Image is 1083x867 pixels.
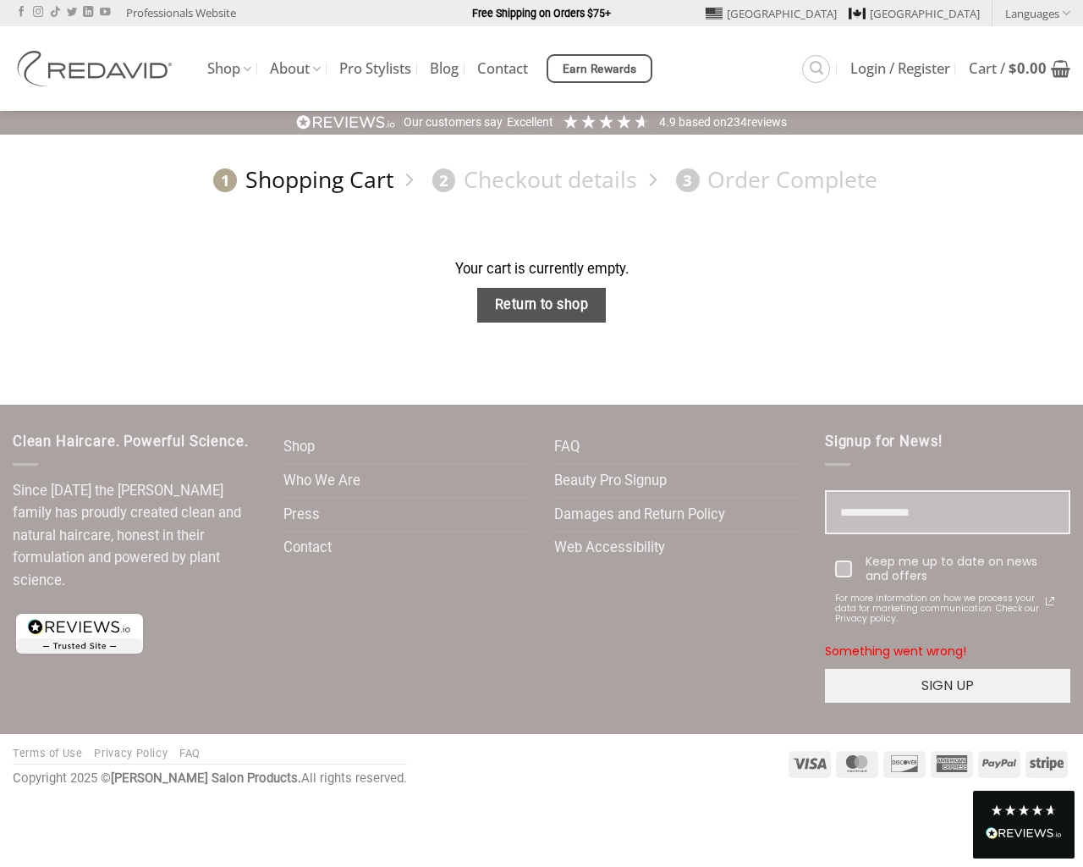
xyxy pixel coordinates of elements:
span: reviews [747,115,787,129]
a: Follow on Twitter [67,7,77,19]
div: Copyright 2025 © All rights reserved. [13,769,407,789]
a: Search [802,55,830,83]
span: Cart / [969,62,1047,75]
a: View cart [969,50,1070,87]
a: Beauty Pro Signup [554,465,667,498]
a: Contact [283,532,332,565]
a: Read our Privacy Policy [1040,591,1060,611]
a: [GEOGRAPHIC_DATA] [849,1,980,26]
a: Privacy Policy [94,747,168,759]
a: Terms of Use [13,747,83,759]
a: Follow on LinkedIn [83,7,93,19]
a: Pro Stylists [339,53,411,84]
div: Something went wrong! [825,634,1070,669]
bdi: 0.00 [1009,58,1047,78]
a: About [270,52,321,86]
a: Follow on TikTok [50,7,60,19]
span: Earn Rewards [563,60,637,79]
img: REVIEWS.io [296,114,396,130]
a: Blog [430,53,459,84]
a: Web Accessibility [554,532,665,565]
img: REVIEWS.io [986,827,1062,839]
div: Excellent [507,114,553,131]
span: Signup for News! [825,433,943,450]
strong: [PERSON_NAME] Salon Products. [111,770,301,786]
p: Since [DATE] the [PERSON_NAME] family has proudly created clean and natural haircare, honest in t... [13,480,258,593]
svg: link icon [1040,591,1060,611]
span: $ [1009,58,1017,78]
span: 234 [727,115,747,129]
nav: Checkout steps [13,152,1070,207]
a: Languages [1005,1,1070,25]
a: Follow on Facebook [16,7,26,19]
div: Keep me up to date on news and offers [866,555,1060,583]
a: Shop [207,52,251,86]
span: For more information on how we process your data for marketing communication. Check our Privacy p... [835,594,1040,624]
a: FAQ [554,431,580,464]
div: Payment icons [786,748,1070,778]
span: Login / Register [850,62,950,75]
a: Earn Rewards [547,54,652,83]
a: 2Checkout details [424,165,637,195]
a: Follow on YouTube [100,7,110,19]
a: Login / Register [850,53,950,84]
a: Shop [283,431,315,464]
a: FAQ [179,747,201,759]
a: Contact [477,53,528,84]
div: Read All Reviews [986,824,1062,846]
input: Email field [825,490,1070,535]
img: REDAVID Salon Products | United States [13,51,182,86]
span: Clean Haircare. Powerful Science. [13,433,248,450]
a: Damages and Return Policy [554,499,725,532]
img: reviews-trust-logo-1.png [13,610,146,657]
a: 1Shopping Cart [206,165,393,195]
span: 4.9 [659,115,679,129]
div: Read All Reviews [973,791,1075,859]
a: Press [283,499,320,532]
a: Return to shop [477,288,606,323]
div: 4.8 Stars [990,803,1058,817]
span: 2 [432,168,456,192]
strong: Free Shipping on Orders $75+ [472,7,611,19]
button: SIGN UP [825,669,1070,703]
div: Our customers say [404,114,503,131]
div: Your cart is currently empty. [13,258,1070,281]
span: 1 [213,168,237,192]
a: Who We Are [283,465,360,498]
span: Based on [679,115,727,129]
a: [GEOGRAPHIC_DATA] [706,1,837,26]
div: 4.91 Stars [562,113,651,130]
a: Follow on Instagram [33,7,43,19]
